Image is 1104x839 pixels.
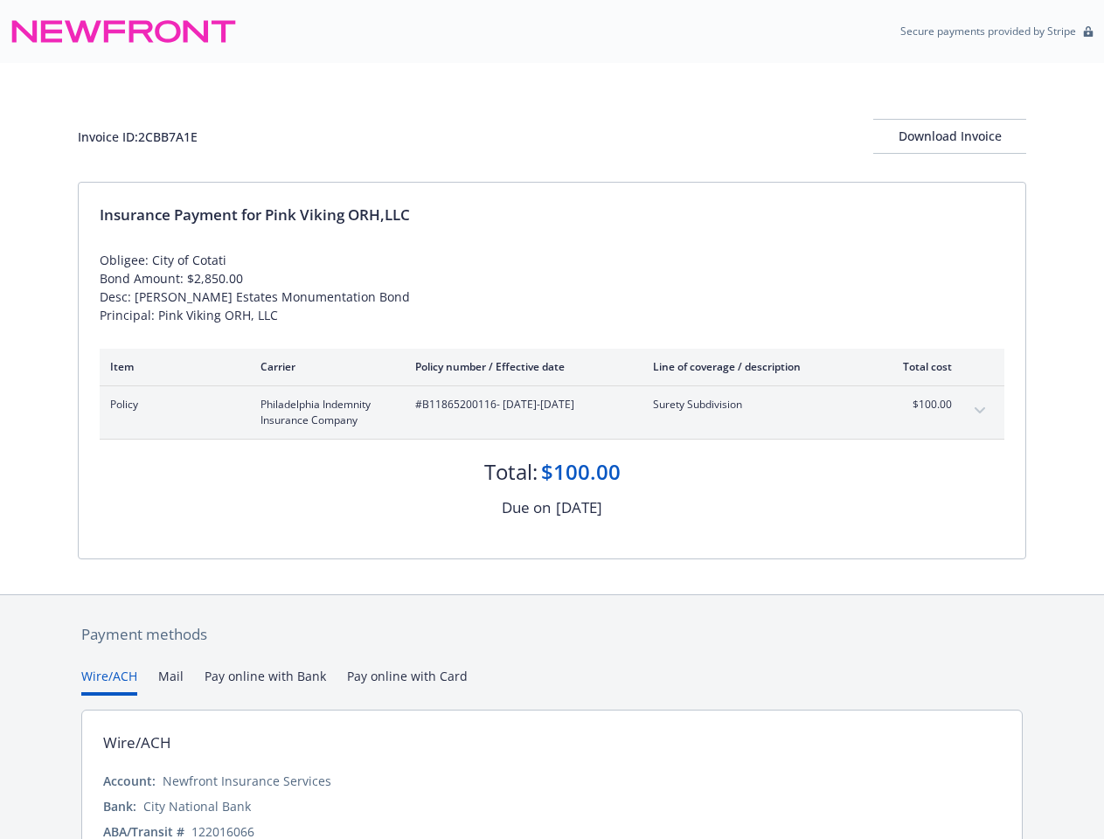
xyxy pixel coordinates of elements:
[143,797,251,815] div: City National Bank
[541,457,621,487] div: $100.00
[415,397,625,413] span: #B11865200116 - [DATE]-[DATE]
[653,397,858,413] span: Surety Subdivision
[260,397,387,428] span: Philadelphia Indemnity Insurance Company
[415,359,625,374] div: Policy number / Effective date
[873,120,1026,153] div: Download Invoice
[163,772,331,790] div: Newfront Insurance Services
[886,397,952,413] span: $100.00
[158,667,184,696] button: Mail
[347,667,468,696] button: Pay online with Card
[260,359,387,374] div: Carrier
[81,623,1023,646] div: Payment methods
[900,24,1076,38] p: Secure payments provided by Stripe
[484,457,538,487] div: Total:
[205,667,326,696] button: Pay online with Bank
[653,359,858,374] div: Line of coverage / description
[100,251,1004,324] div: Obligee: City of Cotati Bond Amount: $2,850.00 Desc: [PERSON_NAME] Estates Monumentation Bond Pri...
[502,496,551,519] div: Due on
[100,204,1004,226] div: Insurance Payment for Pink Viking ORH,LLC
[78,128,198,146] div: Invoice ID: 2CBB7A1E
[110,397,233,413] span: Policy
[110,359,233,374] div: Item
[103,797,136,815] div: Bank:
[556,496,602,519] div: [DATE]
[873,119,1026,154] button: Download Invoice
[81,667,137,696] button: Wire/ACH
[100,386,1004,439] div: PolicyPhiladelphia Indemnity Insurance Company#B11865200116- [DATE]-[DATE]Surety Subdivision$100....
[886,359,952,374] div: Total cost
[103,772,156,790] div: Account:
[103,732,171,754] div: Wire/ACH
[966,397,994,425] button: expand content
